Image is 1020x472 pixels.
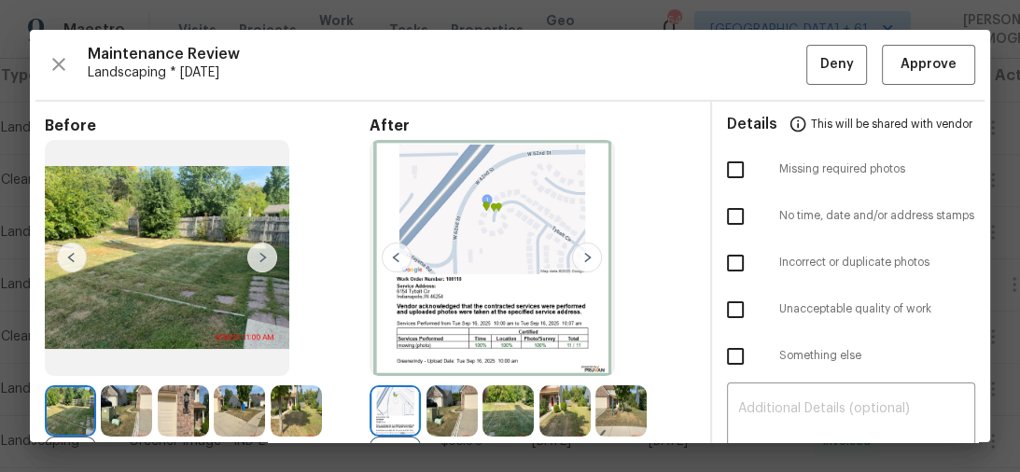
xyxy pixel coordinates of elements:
div: Incorrect or duplicate photos [712,240,991,286]
span: After [370,117,694,135]
span: Maintenance Review [88,45,806,63]
img: right-chevron-button-url [247,243,277,272]
span: Deny [820,53,854,76]
span: Approve [901,53,957,76]
div: Missing required photos [712,146,991,193]
span: Missing required photos [779,161,976,177]
span: Before [45,117,370,135]
span: This will be shared with vendor [811,102,972,146]
img: left-chevron-button-url [382,243,412,272]
span: Incorrect or duplicate photos [779,255,976,271]
div: Unacceptable quality of work [712,286,991,333]
div: No time, date and/or address stamps [712,193,991,240]
span: Landscaping * [DATE] [88,63,806,82]
span: Details [727,102,777,146]
div: Something else [712,333,991,380]
span: No time, date and/or address stamps [779,208,976,224]
img: left-chevron-button-url [57,243,87,272]
span: Something else [779,348,976,364]
button: Deny [806,45,867,85]
span: Unacceptable quality of work [779,301,976,317]
img: right-chevron-button-url [572,243,602,272]
button: Approve [882,45,975,85]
